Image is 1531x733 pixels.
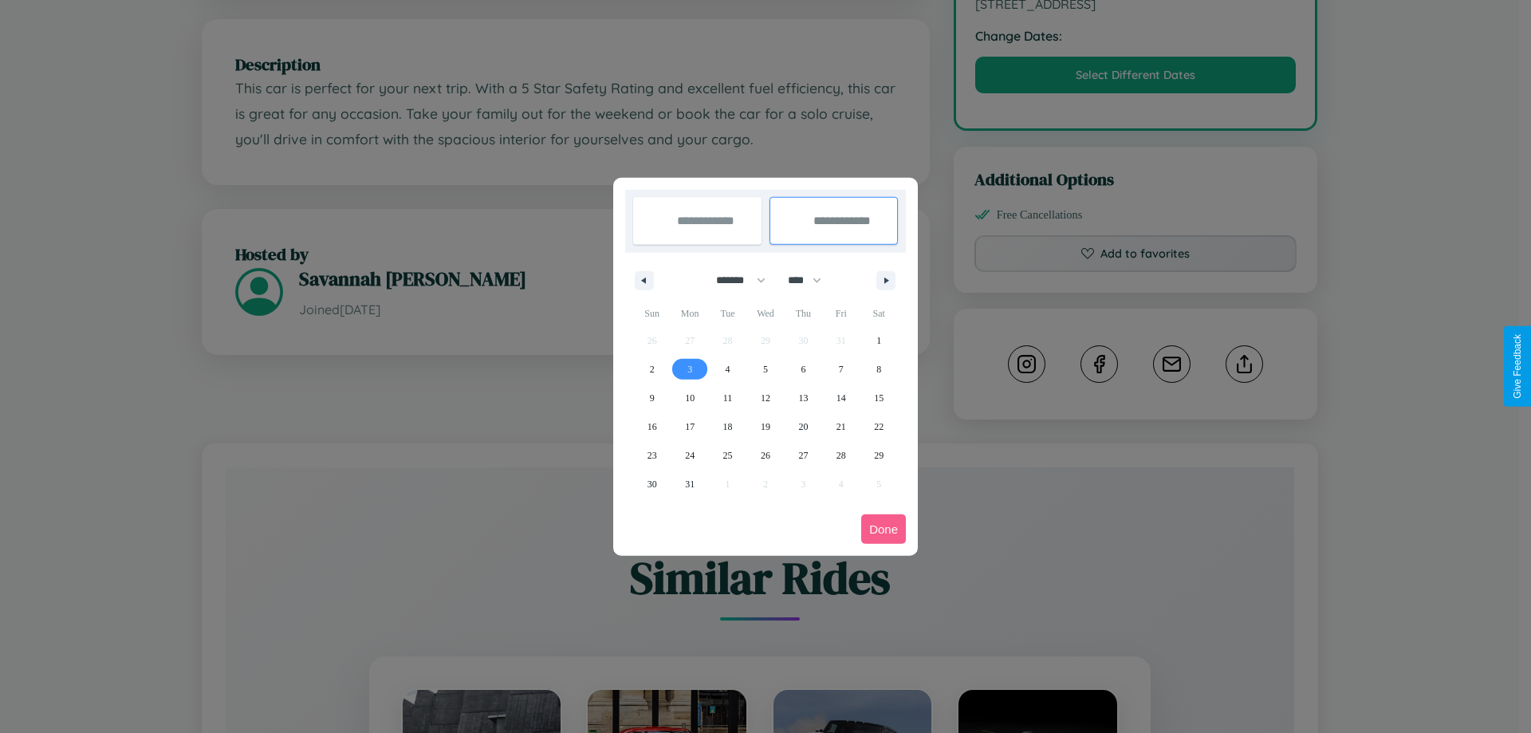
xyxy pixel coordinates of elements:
[785,301,822,326] span: Thu
[647,412,657,441] span: 16
[671,384,708,412] button: 10
[785,384,822,412] button: 13
[633,301,671,326] span: Sun
[839,355,844,384] span: 7
[723,384,733,412] span: 11
[876,355,881,384] span: 8
[785,441,822,470] button: 27
[633,470,671,499] button: 30
[709,441,746,470] button: 25
[650,355,655,384] span: 2
[723,441,733,470] span: 25
[822,301,860,326] span: Fri
[874,384,884,412] span: 15
[671,412,708,441] button: 17
[709,412,746,441] button: 18
[822,441,860,470] button: 28
[860,355,898,384] button: 8
[685,412,695,441] span: 17
[746,384,784,412] button: 12
[801,355,805,384] span: 6
[874,412,884,441] span: 22
[746,412,784,441] button: 19
[836,384,846,412] span: 14
[860,301,898,326] span: Sat
[671,470,708,499] button: 31
[685,470,695,499] span: 31
[785,412,822,441] button: 20
[671,355,708,384] button: 3
[746,441,784,470] button: 26
[861,514,906,544] button: Done
[633,355,671,384] button: 2
[860,326,898,355] button: 1
[860,441,898,470] button: 29
[647,441,657,470] span: 23
[822,412,860,441] button: 21
[876,326,881,355] span: 1
[761,384,770,412] span: 12
[709,384,746,412] button: 11
[798,412,808,441] span: 20
[785,355,822,384] button: 6
[1512,334,1523,399] div: Give Feedback
[822,384,860,412] button: 14
[763,355,768,384] span: 5
[709,301,746,326] span: Tue
[647,470,657,499] span: 30
[836,441,846,470] span: 28
[685,384,695,412] span: 10
[860,412,898,441] button: 22
[633,384,671,412] button: 9
[761,441,770,470] span: 26
[822,355,860,384] button: 7
[726,355,730,384] span: 4
[685,441,695,470] span: 24
[650,384,655,412] span: 9
[798,384,808,412] span: 13
[687,355,692,384] span: 3
[671,441,708,470] button: 24
[746,355,784,384] button: 5
[860,384,898,412] button: 15
[671,301,708,326] span: Mon
[709,355,746,384] button: 4
[836,412,846,441] span: 21
[633,441,671,470] button: 23
[746,301,784,326] span: Wed
[798,441,808,470] span: 27
[633,412,671,441] button: 16
[761,412,770,441] span: 19
[874,441,884,470] span: 29
[723,412,733,441] span: 18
